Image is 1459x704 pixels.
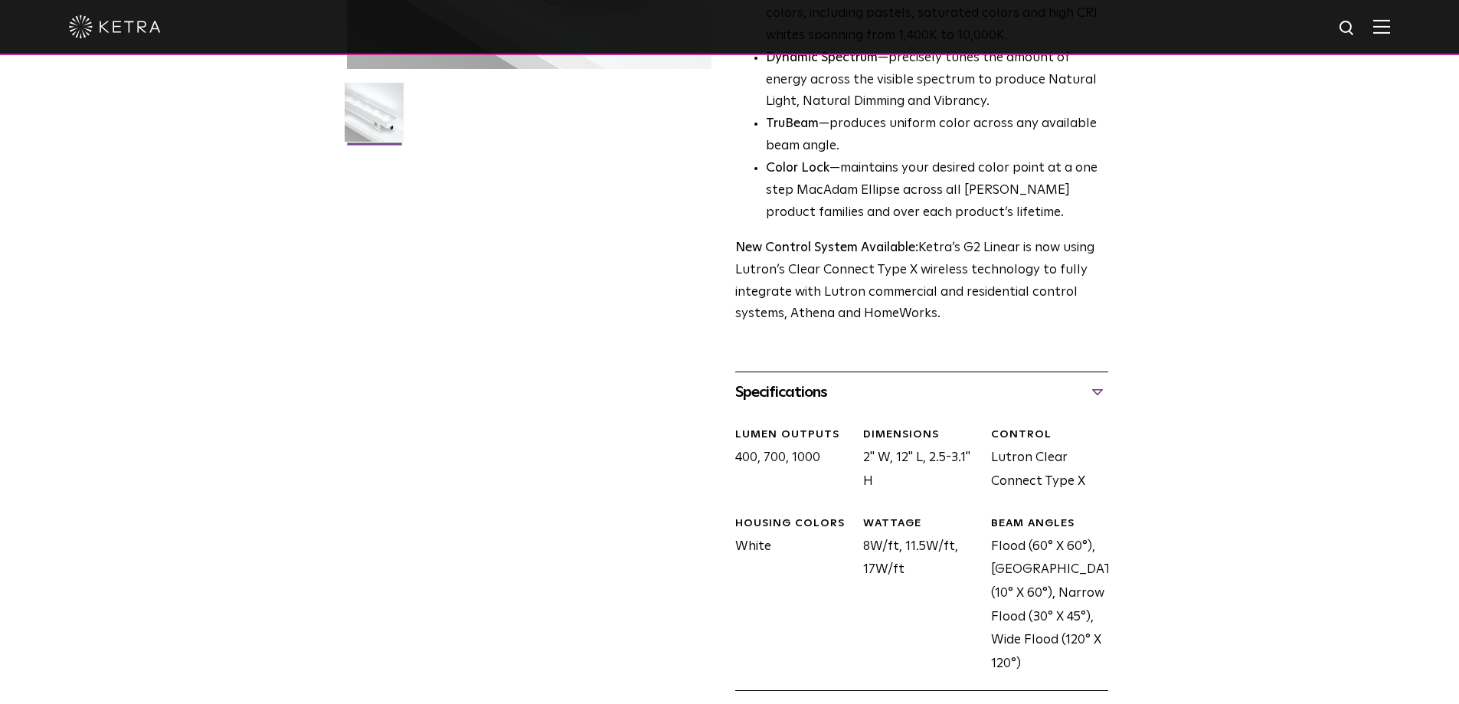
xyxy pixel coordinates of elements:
[991,516,1107,532] div: BEAM ANGLES
[735,427,852,443] div: LUMEN OUTPUTS
[724,427,852,493] div: 400, 700, 1000
[863,427,980,443] div: DIMENSIONS
[766,113,1108,158] li: —produces uniform color across any available beam angle.
[980,516,1107,676] div: Flood (60° X 60°), [GEOGRAPHIC_DATA] (10° X 60°), Narrow Flood (30° X 45°), Wide Flood (120° X 120°)
[1373,19,1390,34] img: Hamburger%20Nav.svg
[345,83,404,153] img: G2-Linear-2021-Web-Square
[766,162,829,175] strong: Color Lock
[766,51,878,64] strong: Dynamic Spectrum
[766,47,1108,114] li: —precisely tunes the amount of energy across the visible spectrum to produce Natural Light, Natur...
[766,117,819,130] strong: TruBeam
[766,158,1108,224] li: —maintains your desired color point at a one step MacAdam Ellipse across all [PERSON_NAME] produc...
[69,15,161,38] img: ketra-logo-2019-white
[735,241,918,254] strong: New Control System Available:
[852,516,980,676] div: 8W/ft, 11.5W/ft, 17W/ft
[724,516,852,676] div: White
[735,516,852,532] div: HOUSING COLORS
[980,427,1107,493] div: Lutron Clear Connect Type X
[863,516,980,532] div: WATTAGE
[1338,19,1357,38] img: search icon
[991,427,1107,443] div: CONTROL
[735,380,1108,404] div: Specifications
[735,237,1108,326] p: Ketra’s G2 Linear is now using Lutron’s Clear Connect Type X wireless technology to fully integra...
[852,427,980,493] div: 2" W, 12" L, 2.5-3.1" H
